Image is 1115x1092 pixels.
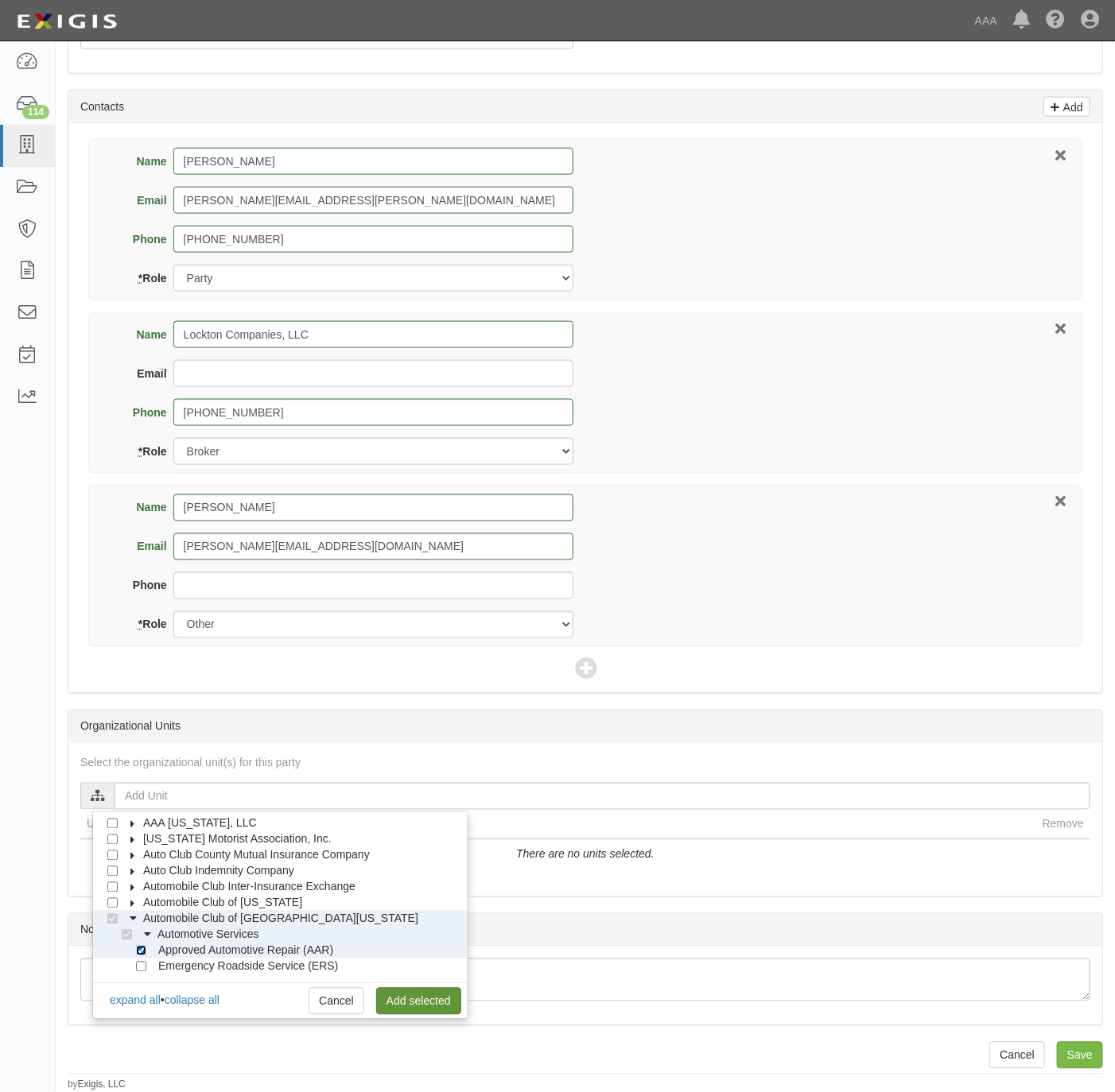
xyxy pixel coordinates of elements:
abbr: required [138,272,142,285]
span: Emergency Roadside Service (ERS) [158,960,338,973]
span: Automotive Services [157,928,259,941]
span: Add Contact [575,659,595,681]
div: Contacts [68,91,1102,123]
input: Add Unit [115,783,1090,810]
div: Organizational Units [68,711,1102,743]
div: Select the organizational unit(s) for this party [68,755,1102,771]
abbr: required [138,445,142,458]
span: Automobile Club of [GEOGRAPHIC_DATA][US_STATE] [143,912,418,925]
div: 114 [22,105,49,119]
span: Automobile Club of [US_STATE] [143,896,302,909]
label: Name [117,327,173,343]
div: Notes [68,914,1102,947]
span: [US_STATE] Motorist Association, Inc. [143,833,332,846]
label: Name [117,500,173,516]
a: Cancel [989,1042,1045,1069]
a: Exigis, LLC [78,1079,126,1090]
label: Phone [117,405,173,420]
a: Add selected [376,988,461,1015]
label: Role [117,443,173,459]
label: Phone [117,231,173,247]
a: Cancel [309,988,364,1015]
label: Phone [117,578,173,594]
small: by [68,1078,126,1092]
span: Automobile Club Inter-Insurance Exchange [143,881,355,893]
a: Add [1043,97,1090,117]
label: Email [117,192,173,208]
label: Role [117,617,173,633]
a: expand all [110,994,161,1007]
label: Role [117,270,173,286]
span: Approved Automotive Repair (AAR) [158,944,333,957]
span: Auto Club County Mutual Insurance Company [143,849,370,862]
div: • [109,993,220,1009]
th: Unit [80,810,1036,839]
span: Auto Club Indemnity Company [143,865,294,877]
i: Help Center - Complianz [1046,11,1065,30]
input: Save [1057,1042,1103,1069]
label: Name [117,153,173,169]
th: Remove [1036,810,1090,839]
img: logo-5460c22ac91f19d4615b14bd174203de0afe785f0fc80cf4dbbc73dc1793850b.png [12,7,122,36]
a: AAA [967,5,1005,37]
a: collapse all [165,994,220,1007]
label: Email [117,539,173,555]
label: Email [117,366,173,381]
abbr: required [138,618,142,631]
i: There are no units selected. [516,848,655,861]
p: Add [1059,98,1083,116]
span: AAA [US_STATE], LLC [143,817,257,830]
